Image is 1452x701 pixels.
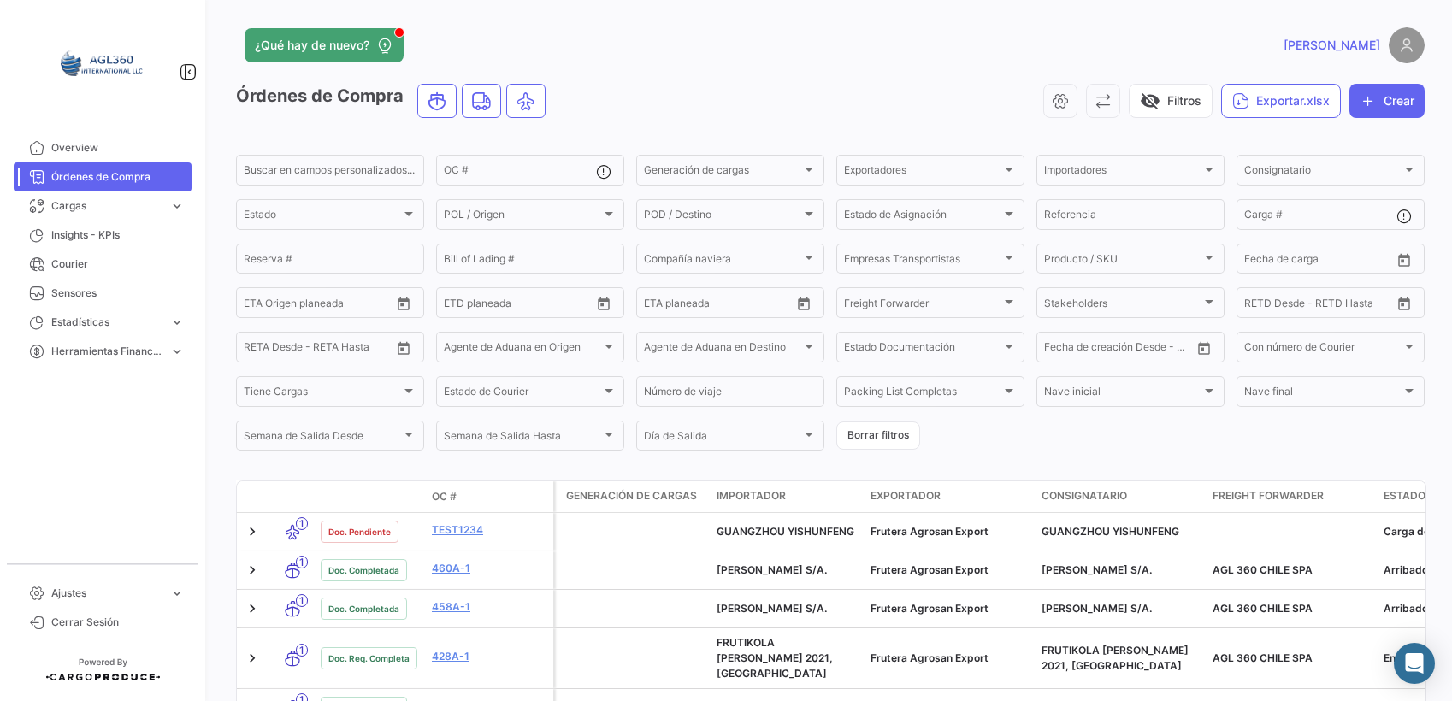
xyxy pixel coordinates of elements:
[244,299,274,311] input: Desde
[844,388,1001,400] span: Packing List Completas
[169,198,185,214] span: expand_more
[444,388,601,400] span: Estado de Courier
[844,256,1001,268] span: Empresas Transportistas
[1042,602,1152,615] span: PERBONI S/A.
[507,85,545,117] button: Air
[14,250,192,279] a: Courier
[717,488,786,504] span: Importador
[1391,291,1417,316] button: Open calendar
[244,433,401,445] span: Semana de Salida Desde
[1287,299,1357,311] input: Hasta
[244,523,261,540] a: Expand/Collapse Row
[244,562,261,579] a: Expand/Collapse Row
[169,344,185,359] span: expand_more
[444,211,601,223] span: POL / Origen
[1044,167,1201,179] span: Importadores
[444,299,475,311] input: Desde
[1206,481,1377,512] datatable-header-cell: Freight Forwarder
[51,344,162,359] span: Herramientas Financieras
[487,299,557,311] input: Hasta
[14,133,192,162] a: Overview
[591,291,617,316] button: Open calendar
[1035,481,1206,512] datatable-header-cell: Consignatario
[296,556,308,568] span: 1
[169,586,185,601] span: expand_more
[244,344,274,356] input: Desde
[1042,563,1152,576] span: PERBONI S/A.
[328,602,399,616] span: Doc. Completada
[51,140,185,156] span: Overview
[51,615,185,630] span: Cerrar Sesión
[1129,84,1213,118] button: visibility_offFiltros
[1244,256,1275,268] input: Desde
[314,490,425,504] datatable-header-cell: Estado Doc.
[717,636,833,680] span: FRUTIKOLA JP KARACAS 2021, CA
[1140,91,1160,111] span: visibility_off
[1394,643,1435,684] div: Abrir Intercom Messenger
[1213,563,1313,576] span: AGL 360 CHILE SPA
[432,561,546,576] a: 460A-1
[51,286,185,301] span: Sensores
[644,299,675,311] input: Desde
[871,602,989,615] span: Frutera Agrosan Export
[1221,84,1341,118] button: Exportar.xlsx
[1044,388,1201,400] span: Nave inicial
[14,221,192,250] a: Insights - KPIs
[871,488,941,504] span: Exportador
[51,227,185,243] span: Insights - KPIs
[328,525,391,539] span: Doc. Pendiente
[644,256,801,268] span: Compañía naviera
[286,344,357,356] input: Hasta
[51,169,185,185] span: Órdenes de Compra
[791,291,817,316] button: Open calendar
[1287,256,1357,268] input: Hasta
[644,167,801,179] span: Generación de cargas
[444,344,601,356] span: Agente de Aduana en Origen
[1213,651,1313,664] span: AGL 360 CHILE SPA
[14,279,192,308] a: Sensores
[644,344,801,356] span: Agente de Aduana en Destino
[432,599,546,615] a: 458A-1
[717,563,827,576] span: PERBONI S/A.
[271,490,314,504] datatable-header-cell: Modo de Transporte
[328,651,410,665] span: Doc. Req. Completa
[14,162,192,191] a: Órdenes de Compra
[169,315,185,330] span: expand_more
[871,563,989,576] span: Frutera Agrosan Export
[244,388,401,400] span: Tiene Cargas
[463,85,500,117] button: Land
[391,335,416,361] button: Open calendar
[60,21,145,106] img: 64a6efb6-309f-488a-b1f1-3442125ebd42.png
[1044,256,1201,268] span: Producto / SKU
[296,644,308,657] span: 1
[844,211,1001,223] span: Estado de Asignación
[245,28,404,62] button: ¿Qué hay de nuevo?
[236,84,551,118] h3: Órdenes de Compra
[296,517,308,530] span: 1
[844,299,1001,311] span: Freight Forwarder
[391,291,416,316] button: Open calendar
[864,481,1035,512] datatable-header-cell: Exportador
[717,525,854,538] span: GUANGZHOU YISHUNFENG
[432,489,457,504] span: OC #
[51,256,185,272] span: Courier
[844,344,1001,356] span: Estado Documentación
[1244,388,1402,400] span: Nave final
[51,586,162,601] span: Ajustes
[710,481,864,512] datatable-header-cell: Importador
[296,594,308,607] span: 1
[328,563,399,577] span: Doc. Completada
[51,315,162,330] span: Estadísticas
[286,299,357,311] input: Hasta
[51,198,162,214] span: Cargas
[1349,84,1425,118] button: Crear
[244,650,261,667] a: Expand/Collapse Row
[244,600,261,617] a: Expand/Collapse Row
[1044,344,1075,356] input: Desde
[444,433,601,445] span: Semana de Salida Hasta
[432,522,546,538] a: Test1234
[432,649,546,664] a: 428A-1
[1044,299,1201,311] span: Stakeholders
[1244,299,1275,311] input: Desde
[425,482,553,511] datatable-header-cell: OC #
